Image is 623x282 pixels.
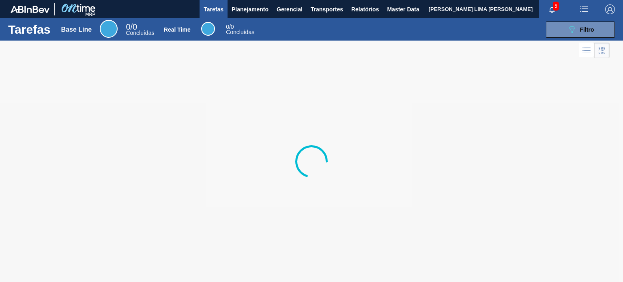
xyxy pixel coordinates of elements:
[126,30,154,36] span: Concluídas
[579,4,589,14] img: userActions
[226,24,229,30] span: 0
[100,20,118,38] div: Base Line
[126,22,137,31] span: / 0
[553,2,559,11] span: 5
[387,4,419,14] span: Master Data
[226,24,234,30] span: / 0
[232,4,269,14] span: Planejamento
[605,4,615,14] img: Logout
[580,26,594,33] span: Filtro
[11,6,49,13] img: TNhmsLtSVTkK8tSr43FrP2fwEKptu5GPRR3wAAAABJRU5ErkJggg==
[277,4,303,14] span: Gerencial
[351,4,379,14] span: Relatórios
[226,29,254,35] span: Concluídas
[8,25,51,34] h1: Tarefas
[164,26,191,33] div: Real Time
[311,4,343,14] span: Transportes
[546,22,615,38] button: Filtro
[539,4,565,15] button: Notificações
[201,22,215,36] div: Real Time
[61,26,92,33] div: Base Line
[226,24,254,35] div: Real Time
[126,24,154,36] div: Base Line
[204,4,223,14] span: Tarefas
[126,22,130,31] span: 0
